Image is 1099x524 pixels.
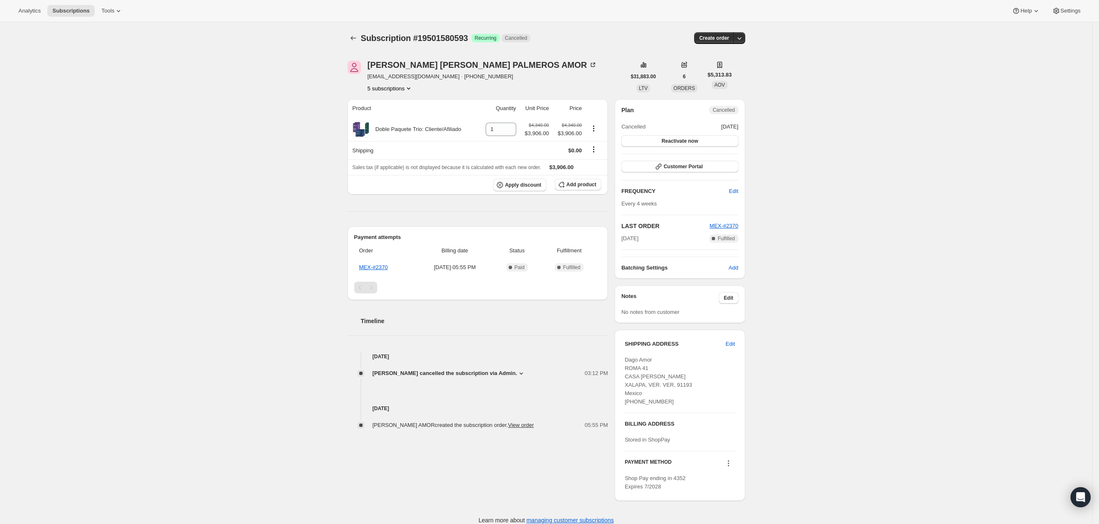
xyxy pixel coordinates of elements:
[626,71,661,82] button: $31,883.00
[621,222,710,230] h2: LAST ORDER
[724,185,743,198] button: Edit
[551,99,584,118] th: Price
[519,99,552,118] th: Unit Price
[354,282,602,293] nav: Pagination
[625,357,692,405] span: Dago Amor ROMA 41 CASA [PERSON_NAME] XALAPA, VER. VER, 91193 Mexico [PHONE_NUMBER]
[661,138,698,144] span: Reactivate now
[729,187,738,195] span: Edit
[52,8,90,14] span: Subscriptions
[710,222,739,230] button: MEX-#2370
[508,422,534,428] a: View order
[475,35,497,41] span: Recurring
[625,475,685,490] span: Shop Pay ending in 4352 Expires 7/2028
[542,247,596,255] span: Fulfillment
[529,123,549,128] small: $4,340.00
[13,5,46,17] button: Analytics
[621,187,729,195] h2: FREQUENCY
[347,99,479,118] th: Product
[554,129,582,138] span: $3,906.00
[621,135,738,147] button: Reactivate now
[621,106,634,114] h2: Plan
[368,61,597,69] div: [PERSON_NAME] [PERSON_NAME] PALMEROS AMOR
[719,292,739,304] button: Edit
[625,459,672,470] h3: PAYMENT METHOD
[1060,8,1081,14] span: Settings
[587,124,600,133] button: Product actions
[555,179,601,190] button: Add product
[373,369,526,378] button: [PERSON_NAME] cancelled the subscription via Admin.
[101,8,114,14] span: Tools
[621,292,719,304] h3: Notes
[674,85,695,91] span: ORDERS
[625,437,670,443] span: Stored in ShopPay
[515,264,525,271] span: Paid
[631,73,656,80] span: $31,883.00
[585,369,608,378] span: 03:12 PM
[347,141,479,159] th: Shipping
[368,84,413,92] button: Product actions
[1047,5,1086,17] button: Settings
[621,309,679,315] span: No notes from customer
[361,317,608,325] h2: Timeline
[347,404,608,413] h4: [DATE]
[47,5,95,17] button: Subscriptions
[361,33,468,43] span: Subscription #19501580593
[708,71,732,79] span: $5,313.83
[621,123,646,131] span: Cancelled
[369,125,461,134] div: Doble Paquete Trio: Cliente/Afiliado
[713,107,735,113] span: Cancelled
[726,340,735,348] span: Edit
[359,264,388,270] a: MEX-#2370
[354,241,415,260] th: Order
[418,247,492,255] span: Billing date
[563,264,580,271] span: Fulfilled
[354,233,602,241] h2: Payment attempts
[621,200,657,207] span: Every 4 weeks
[96,5,128,17] button: Tools
[373,422,534,428] span: [PERSON_NAME] AMOR created the subscription order.
[568,147,582,154] span: $0.00
[724,295,734,301] span: Edit
[585,421,608,429] span: 05:55 PM
[714,82,725,88] span: AOV
[710,223,739,229] a: MEX-#2370
[639,85,648,91] span: LTV
[18,8,41,14] span: Analytics
[493,179,546,191] button: Apply discount
[621,234,638,243] span: [DATE]
[1071,487,1091,507] div: Open Intercom Messenger
[505,182,541,188] span: Apply discount
[562,123,582,128] small: $4,340.00
[353,121,369,138] img: product img
[678,71,691,82] button: 6
[587,145,600,154] button: Shipping actions
[418,263,492,272] span: [DATE] · 05:55 PM
[718,235,735,242] span: Fulfilled
[721,337,740,351] button: Edit
[721,123,739,131] span: [DATE]
[525,129,549,138] span: $3,906.00
[353,164,541,170] span: Sales tax (if applicable) is not displayed because it is calculated with each new order.
[1007,5,1045,17] button: Help
[566,181,596,188] span: Add product
[621,161,738,172] button: Customer Portal
[723,261,743,275] button: Add
[625,420,735,428] h3: BILLING ADDRESS
[479,99,519,118] th: Quantity
[526,517,614,524] a: managing customer subscriptions
[694,32,734,44] button: Create order
[373,369,517,378] span: [PERSON_NAME] cancelled the subscription via Admin.
[347,32,359,44] button: Subscriptions
[497,247,537,255] span: Status
[368,72,597,81] span: [EMAIL_ADDRESS][DOMAIN_NAME] · [PHONE_NUMBER]
[625,340,726,348] h3: SHIPPING ADDRESS
[1020,8,1032,14] span: Help
[505,35,527,41] span: Cancelled
[621,264,728,272] h6: Batching Settings
[347,61,361,74] span: JUDITH ELIZABETH PALMEROS AMOR
[683,73,686,80] span: 6
[549,164,574,170] span: $3,906.00
[699,35,729,41] span: Create order
[664,163,703,170] span: Customer Portal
